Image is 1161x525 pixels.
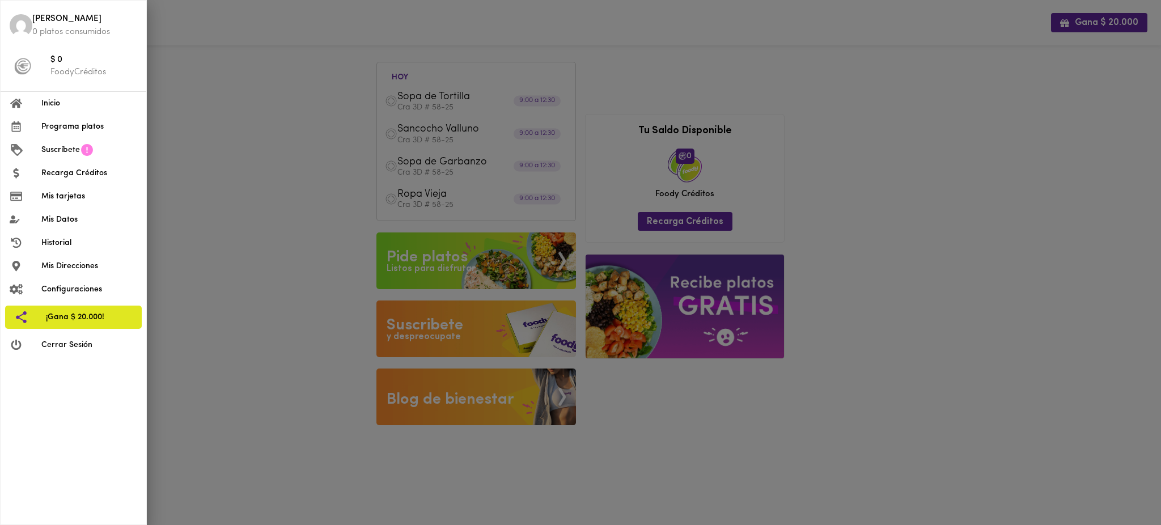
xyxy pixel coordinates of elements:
span: Programa platos [41,121,137,133]
span: Recarga Créditos [41,167,137,179]
p: FoodyCréditos [50,66,137,78]
span: [PERSON_NAME] [32,13,137,26]
span: Cerrar Sesión [41,339,137,351]
span: ¡Gana $ 20.000! [46,311,133,323]
span: Inicio [41,98,137,109]
span: $ 0 [50,54,137,67]
span: Configuraciones [41,283,137,295]
span: Mis tarjetas [41,190,137,202]
span: Suscríbete [41,144,80,156]
span: Historial [41,237,137,249]
span: Mis Direcciones [41,260,137,272]
img: foody-creditos-black.png [14,58,31,75]
p: 0 platos consumidos [32,26,137,38]
iframe: Messagebird Livechat Widget [1095,459,1150,514]
span: Mis Datos [41,214,137,226]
